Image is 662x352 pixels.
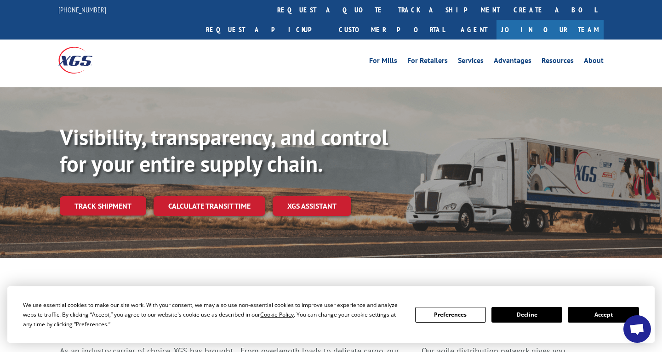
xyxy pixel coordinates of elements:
a: [PHONE_NUMBER] [58,5,106,14]
button: Preferences [415,307,486,323]
a: About [584,57,604,67]
span: Preferences [76,320,107,328]
div: We use essential cookies to make our site work. With your consent, we may also use non-essential ... [23,300,404,329]
a: Calculate transit time [154,196,265,216]
a: Track shipment [60,196,146,216]
a: For Mills [369,57,397,67]
a: Agent [451,20,496,40]
a: Resources [542,57,574,67]
a: Customer Portal [332,20,451,40]
span: Cookie Policy [260,311,294,318]
a: Advantages [494,57,531,67]
a: XGS ASSISTANT [273,196,351,216]
div: Open chat [623,315,651,343]
div: Cookie Consent Prompt [7,286,655,343]
a: For Retailers [407,57,448,67]
b: Visibility, transparency, and control for your entire supply chain. [60,123,388,178]
a: Request a pickup [199,20,332,40]
button: Decline [491,307,562,323]
a: Join Our Team [496,20,604,40]
a: Services [458,57,484,67]
button: Accept [568,307,639,323]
